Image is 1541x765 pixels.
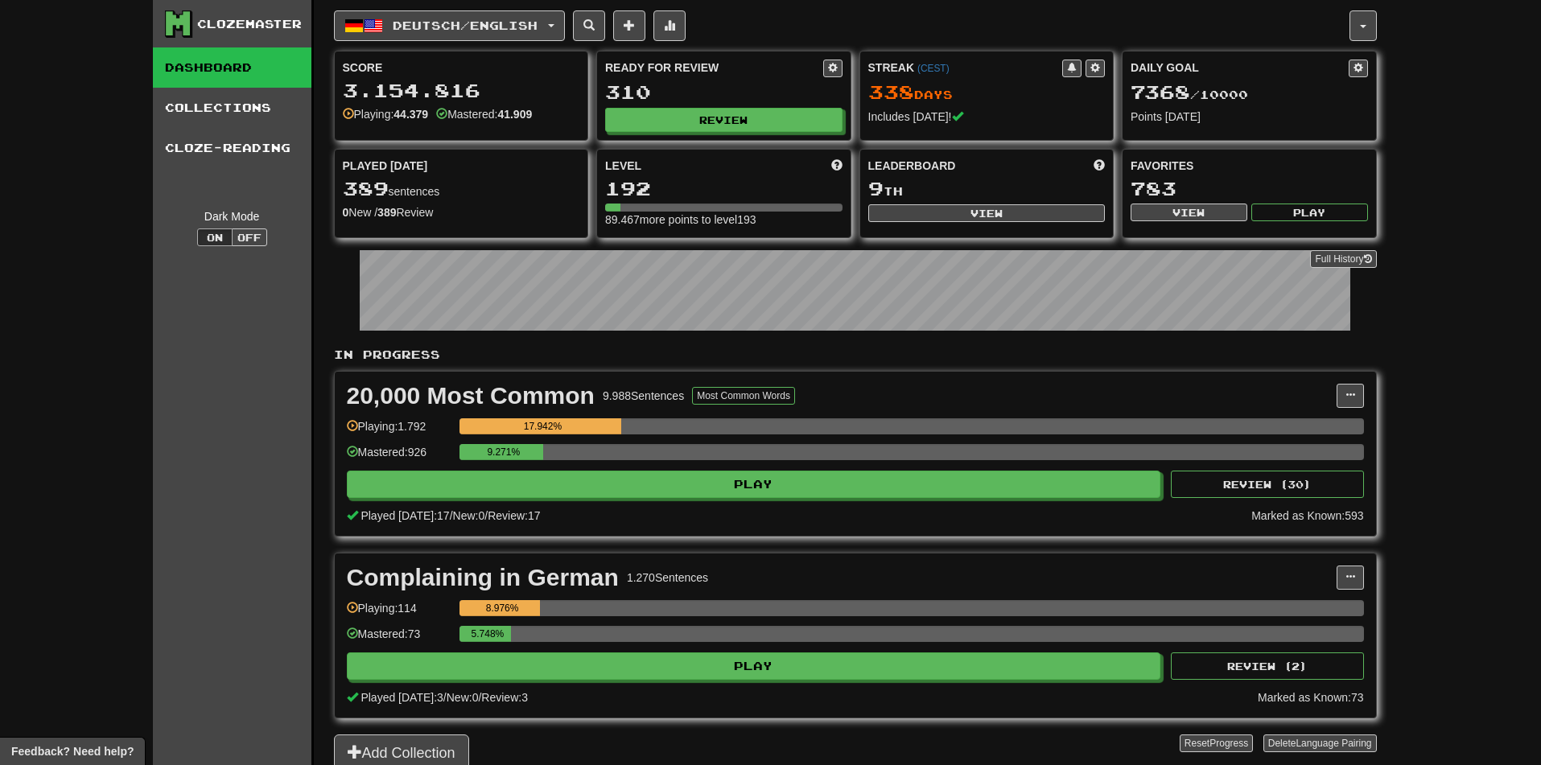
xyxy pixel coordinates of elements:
[334,10,565,41] button: Deutsch/English
[1131,60,1349,77] div: Daily Goal
[603,388,684,404] div: 9.988 Sentences
[1258,689,1364,705] div: Marked as Known: 73
[1094,158,1105,174] span: This week in points, UTC
[450,509,453,522] span: /
[453,509,485,522] span: New: 0
[1131,80,1190,103] span: 7368
[393,19,538,32] span: Deutsch / English
[347,418,451,445] div: Playing: 1.792
[692,387,795,405] button: Most Common Words
[868,109,1106,125] div: Includes [DATE]!
[343,179,580,199] div: sentences
[868,60,1063,76] div: Streak
[343,106,429,122] div: Playing:
[488,509,540,522] span: Review: 17
[343,80,580,101] div: 3.154.816
[464,600,541,616] div: 8.976%
[1180,734,1253,752] button: ResetProgress
[605,158,641,174] span: Level
[393,108,428,121] strong: 44.379
[868,158,956,174] span: Leaderboard
[232,228,267,246] button: Off
[464,444,543,460] div: 9.271%
[1131,158,1368,174] div: Favorites
[464,626,511,642] div: 5.748%
[377,206,396,219] strong: 389
[1131,109,1368,125] div: Points [DATE]
[1171,471,1364,498] button: Review (30)
[443,691,447,704] span: /
[1171,652,1364,680] button: Review (2)
[831,158,843,174] span: Score more points to level up
[343,204,580,220] div: New / Review
[347,600,451,627] div: Playing: 114
[197,228,233,246] button: On
[447,691,479,704] span: New: 0
[868,80,914,103] span: 338
[464,418,621,434] div: 17.942%
[868,179,1106,199] div: th
[1310,250,1376,268] a: Full History
[343,60,580,76] div: Score
[1209,738,1248,749] span: Progress
[197,16,302,32] div: Clozemaster
[605,108,843,132] button: Review
[347,626,451,652] div: Mastered: 73
[347,384,595,408] div: 20,000 Most Common
[497,108,532,121] strong: 41.909
[1131,204,1247,221] button: View
[343,206,349,219] strong: 0
[573,10,605,41] button: Search sentences
[1131,88,1248,101] span: / 10000
[153,128,311,168] a: Cloze-Reading
[868,177,884,199] span: 9
[343,177,389,199] span: 389
[1251,204,1368,221] button: Play
[613,10,645,41] button: Add sentence to collection
[868,204,1106,222] button: View
[605,179,843,199] div: 192
[347,652,1161,680] button: Play
[347,444,451,471] div: Mastered: 926
[347,471,1161,498] button: Play
[605,212,843,228] div: 89.467 more points to level 193
[343,158,428,174] span: Played [DATE]
[627,570,708,586] div: 1.270 Sentences
[334,347,1377,363] p: In Progress
[11,743,134,759] span: Open feedback widget
[347,566,619,590] div: Complaining in German
[361,691,443,704] span: Played [DATE]: 3
[605,82,843,102] div: 310
[1263,734,1377,752] button: DeleteLanguage Pairing
[917,63,950,74] a: (CEST)
[1251,508,1363,524] div: Marked as Known: 593
[153,47,311,88] a: Dashboard
[1131,179,1368,199] div: 783
[153,88,311,128] a: Collections
[481,691,528,704] span: Review: 3
[436,106,532,122] div: Mastered:
[484,509,488,522] span: /
[653,10,686,41] button: More stats
[868,82,1106,103] div: Day s
[1296,738,1371,749] span: Language Pairing
[478,691,481,704] span: /
[605,60,823,76] div: Ready for Review
[361,509,449,522] span: Played [DATE]: 17
[165,208,299,224] div: Dark Mode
